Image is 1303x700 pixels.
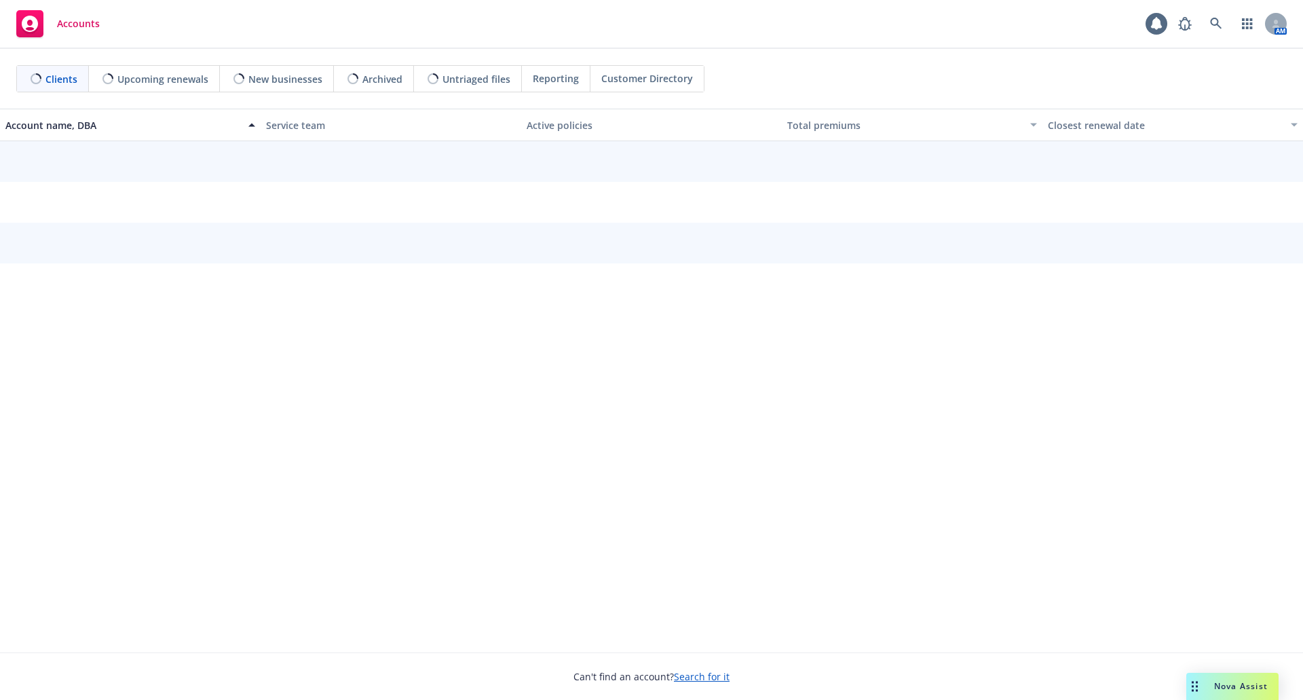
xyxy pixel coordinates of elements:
span: Can't find an account? [573,669,730,684]
a: Search for it [674,670,730,683]
span: Archived [362,72,402,86]
button: Closest renewal date [1042,109,1303,141]
a: Report a Bug [1171,10,1198,37]
a: Switch app [1234,10,1261,37]
div: Drag to move [1186,673,1203,700]
div: Account name, DBA [5,118,240,132]
div: Closest renewal date [1048,118,1283,132]
div: Total premiums [787,118,1022,132]
span: Untriaged files [442,72,510,86]
button: Total premiums [782,109,1042,141]
span: New businesses [248,72,322,86]
button: Service team [261,109,521,141]
a: Accounts [11,5,105,43]
div: Service team [266,118,516,132]
a: Search [1203,10,1230,37]
span: Nova Assist [1214,680,1268,692]
button: Active policies [521,109,782,141]
span: Reporting [533,71,579,86]
span: Upcoming renewals [117,72,208,86]
span: Clients [45,72,77,86]
span: Accounts [57,18,100,29]
div: Active policies [527,118,776,132]
span: Customer Directory [601,71,693,86]
button: Nova Assist [1186,673,1279,700]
